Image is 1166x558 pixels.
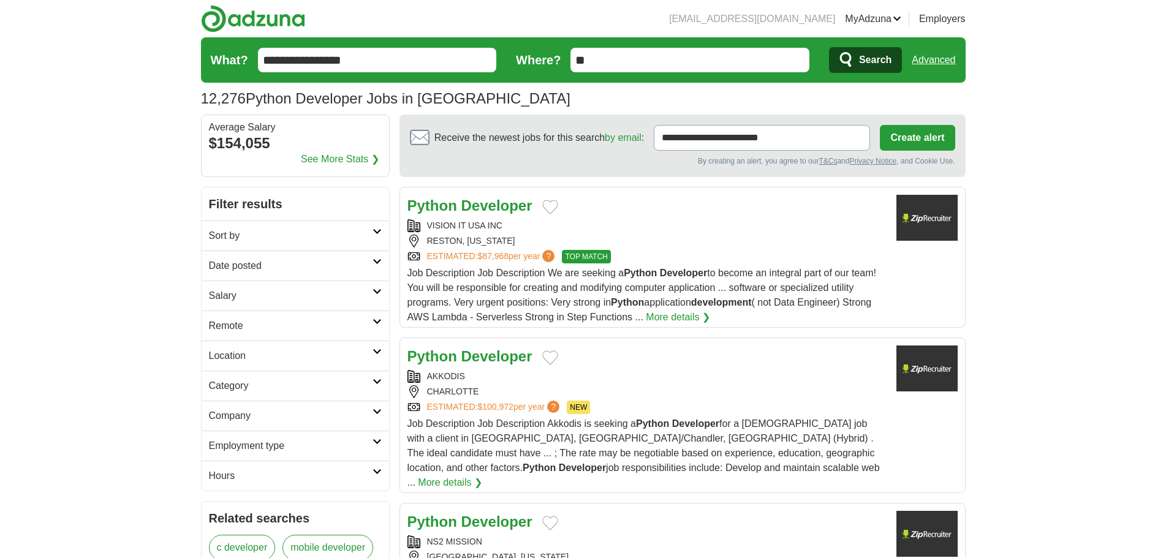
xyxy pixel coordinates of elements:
label: What? [211,51,248,69]
img: Company logo [896,195,958,241]
div: By creating an alert, you agree to our and , and Cookie Use. [410,156,955,167]
a: T&Cs [819,157,837,165]
h2: Category [209,379,373,393]
strong: Developer [660,268,707,278]
a: More details ❯ [418,475,482,490]
span: TOP MATCH [562,250,610,263]
a: ESTIMATED:$100,972per year? [427,401,562,414]
span: NEW [567,401,590,414]
img: Company logo [896,345,958,391]
strong: Python [611,297,644,307]
a: by email [605,132,642,143]
a: Date posted [202,251,389,281]
span: Search [859,48,892,72]
h2: Filter results [202,187,389,221]
button: Add to favorite jobs [542,350,558,365]
a: Location [202,341,389,371]
a: Hours [202,461,389,491]
h2: Company [209,409,373,423]
a: Salary [202,281,389,311]
span: ? [542,250,555,262]
a: Advanced [912,48,955,72]
button: Search [829,47,902,73]
img: Adzuna logo [201,5,305,32]
div: NS2 MISSION [407,535,887,548]
h2: Sort by [209,228,373,243]
button: Add to favorite jobs [542,200,558,214]
span: Receive the newest jobs for this search : [434,130,644,145]
h2: Salary [209,288,373,303]
label: Where? [516,51,561,69]
div: RESTON, [US_STATE] [407,235,887,247]
strong: development [691,297,752,307]
a: Privacy Notice [849,157,896,165]
a: MyAdzuna [845,12,901,26]
h1: Python Developer Jobs in [GEOGRAPHIC_DATA] [201,90,570,107]
li: [EMAIL_ADDRESS][DOMAIN_NAME] [669,12,835,26]
h2: Date posted [209,258,373,273]
h2: Related searches [209,509,382,527]
strong: Python [407,197,457,214]
strong: Python [636,418,669,429]
strong: Python [407,348,457,364]
span: Job Description Job Description Akkodis is seeking a for a [DEMOGRAPHIC_DATA] job with a client i... [407,418,880,488]
strong: Python [523,462,556,473]
img: Company logo [896,511,958,557]
strong: Developer [461,197,532,214]
div: CHARLOTTE [407,385,887,398]
span: $100,972 [477,402,513,412]
h2: Location [209,349,373,363]
strong: Developer [461,513,532,530]
strong: Developer [672,418,719,429]
strong: Developer [559,462,606,473]
span: $87,968 [477,251,509,261]
h2: Remote [209,319,373,333]
a: Category [202,371,389,401]
a: More details ❯ [646,310,710,325]
a: Sort by [202,221,389,251]
strong: Python [624,268,657,278]
span: 12,276 [201,88,246,110]
button: Create alert [880,125,955,151]
a: Company [202,401,389,431]
h2: Hours [209,469,373,483]
strong: Python [407,513,457,530]
div: VISION IT USA INC [407,219,887,232]
a: Remote [202,311,389,341]
a: Employment type [202,431,389,461]
a: Python Developer [407,513,532,530]
a: Python Developer [407,348,532,364]
a: ESTIMATED:$87,968per year? [427,250,558,263]
span: Job Description Job Description We are seeking a to become an integral part of our team! You will... [407,268,876,322]
a: Python Developer [407,197,532,214]
div: AKKODIS [407,370,887,383]
button: Add to favorite jobs [542,516,558,530]
a: Employers [919,12,966,26]
div: $154,055 [209,132,382,154]
div: Average Salary [209,123,382,132]
strong: Developer [461,348,532,364]
h2: Employment type [209,439,373,453]
a: See More Stats ❯ [301,152,379,167]
span: ? [547,401,559,413]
